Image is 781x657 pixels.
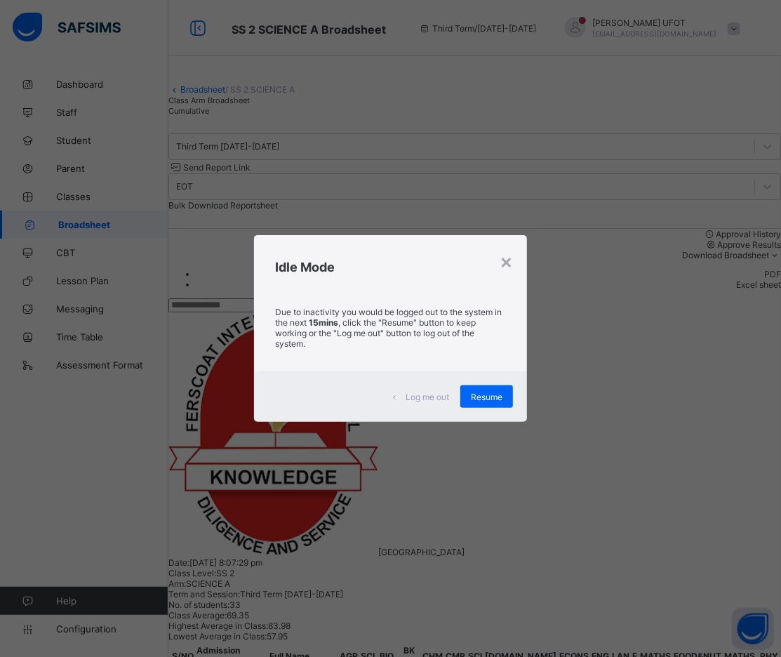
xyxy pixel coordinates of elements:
[500,249,513,273] div: ×
[406,392,449,402] span: Log me out
[471,392,502,402] span: Resume
[275,307,507,349] p: Due to inactivity you would be logged out to the system in the next , click the "Resume" button t...
[275,260,507,274] h2: Idle Mode
[309,317,338,328] strong: 15mins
